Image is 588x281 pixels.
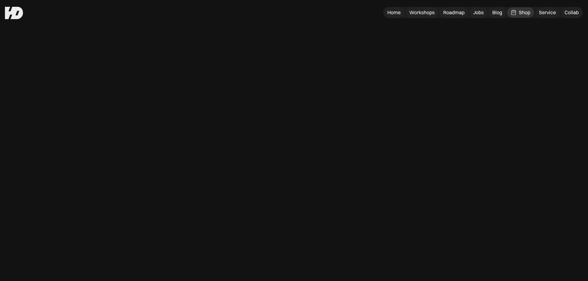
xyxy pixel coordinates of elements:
div: Service [539,9,556,16]
div: Blog [492,9,502,16]
div: Workshops [409,9,435,16]
a: Home [384,7,404,18]
a: Service [535,7,560,18]
a: Blog [489,7,506,18]
div: Collab [565,9,579,16]
div: Jobs [473,9,484,16]
a: Workshops [406,7,438,18]
a: Jobs [469,7,487,18]
div: Home [387,9,401,16]
div: Roadmap [443,9,465,16]
a: Collab [561,7,582,18]
div: Shop [519,9,530,16]
a: Roadmap [440,7,468,18]
a: Shop [507,7,534,18]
